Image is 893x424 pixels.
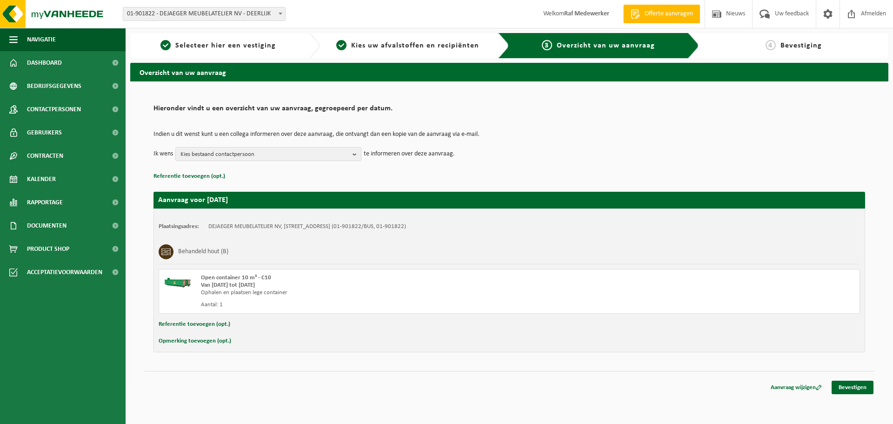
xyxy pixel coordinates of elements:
h2: Hieronder vindt u een overzicht van uw aanvraag, gegroepeerd per datum. [153,105,865,117]
span: Dashboard [27,51,62,74]
span: 3 [542,40,552,50]
span: 1 [160,40,171,50]
span: Contactpersonen [27,98,81,121]
a: Bevestigen [832,381,873,394]
span: Navigatie [27,28,56,51]
p: te informeren over deze aanvraag. [364,147,455,161]
span: Kies bestaand contactpersoon [180,148,349,162]
strong: Aanvraag voor [DATE] [158,196,228,204]
span: Bedrijfsgegevens [27,74,81,98]
h3: Behandeld hout (B) [178,244,228,259]
button: Referentie toevoegen (opt.) [159,318,230,330]
a: 2Kies uw afvalstoffen en recipiënten [325,40,491,51]
span: Rapportage [27,191,63,214]
img: HK-XC-10-GN-00.png [164,274,192,288]
strong: Van [DATE] tot [DATE] [201,282,255,288]
h2: Overzicht van uw aanvraag [130,63,888,81]
button: Kies bestaand contactpersoon [175,147,361,161]
strong: Raf Medewerker [564,10,609,17]
div: Aantal: 1 [201,301,546,309]
iframe: chat widget [5,404,155,424]
span: Documenten [27,214,67,237]
span: Product Shop [27,237,69,261]
p: Ik wens [153,147,173,161]
p: Indien u dit wenst kunt u een collega informeren over deze aanvraag, die ontvangt dan een kopie v... [153,131,865,138]
strong: Plaatsingsadres: [159,223,199,229]
span: Acceptatievoorwaarden [27,261,102,284]
span: Overzicht van uw aanvraag [557,42,655,49]
span: 4 [766,40,776,50]
span: Offerte aanvragen [642,9,695,19]
button: Opmerking toevoegen (opt.) [159,335,231,347]
span: Contracten [27,144,63,168]
span: Bevestiging [780,42,822,49]
span: 2 [336,40,347,50]
button: Referentie toevoegen (opt.) [153,170,225,182]
span: Open container 10 m³ - C10 [201,275,271,281]
span: Selecteer hier een vestiging [175,42,276,49]
span: Kies uw afvalstoffen en recipiënten [351,42,479,49]
span: Gebruikers [27,121,62,144]
a: Aanvraag wijzigen [764,381,829,394]
div: Ophalen en plaatsen lege container [201,289,546,296]
a: Offerte aanvragen [623,5,700,23]
td: DEJAEGER MEUBELATELIER NV, [STREET_ADDRESS] (01-901822/BUS, 01-901822) [208,223,406,230]
span: 01-901822 - DEJAEGER MEUBELATELIER NV - DEERLIJK [123,7,286,21]
span: 01-901822 - DEJAEGER MEUBELATELIER NV - DEERLIJK [123,7,285,20]
span: Kalender [27,168,56,191]
a: 1Selecteer hier een vestiging [135,40,301,51]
